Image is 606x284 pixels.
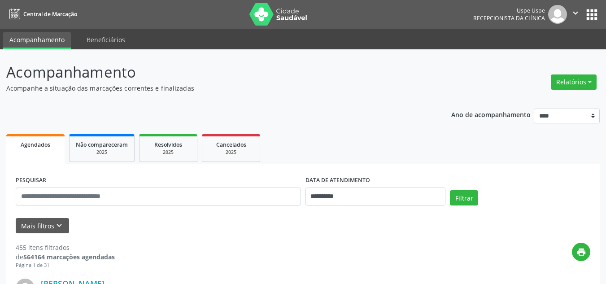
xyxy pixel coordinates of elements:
[16,262,115,269] div: Página 1 de 31
[216,141,246,149] span: Cancelados
[551,74,597,90] button: Relatórios
[16,243,115,252] div: 455 itens filtrados
[576,247,586,257] i: print
[305,174,370,188] label: DATA DE ATENDIMENTO
[80,32,131,48] a: Beneficiários
[450,190,478,205] button: Filtrar
[473,14,545,22] span: Recepcionista da clínica
[6,7,77,22] a: Central de Marcação
[54,221,64,231] i: keyboard_arrow_down
[76,141,128,149] span: Não compareceram
[451,109,531,120] p: Ano de acompanhamento
[16,174,46,188] label: PESQUISAR
[23,10,77,18] span: Central de Marcação
[584,7,600,22] button: apps
[572,243,590,261] button: print
[6,61,422,83] p: Acompanhamento
[571,8,580,18] i: 
[3,32,71,49] a: Acompanhamento
[23,253,115,261] strong: 564164 marcações agendadas
[548,5,567,24] img: img
[16,218,69,234] button: Mais filtroskeyboard_arrow_down
[473,7,545,14] div: Uspe Uspe
[16,252,115,262] div: de
[154,141,182,149] span: Resolvidos
[567,5,584,24] button: 
[21,141,50,149] span: Agendados
[76,149,128,156] div: 2025
[146,149,191,156] div: 2025
[6,83,422,93] p: Acompanhe a situação das marcações correntes e finalizadas
[209,149,253,156] div: 2025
